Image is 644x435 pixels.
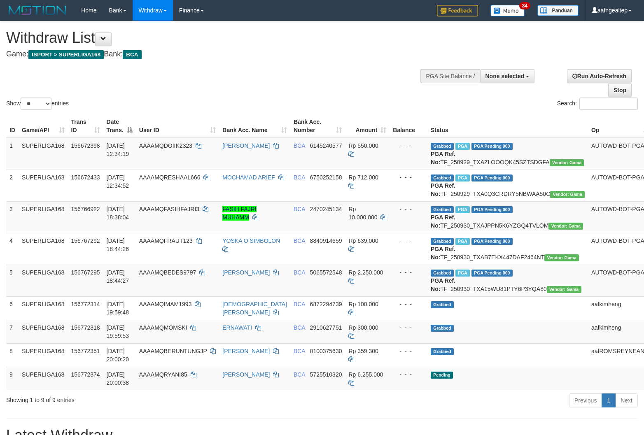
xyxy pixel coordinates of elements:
span: [DATE] 20:00:20 [107,348,129,363]
span: Copy 6145240577 to clipboard [310,142,342,149]
span: [DATE] 18:44:27 [107,269,129,284]
td: SUPERLIGA168 [19,265,68,296]
td: TF_250930_TXA15WU81PTY6P3YQA80 [427,265,588,296]
b: PGA Ref. No: [431,277,455,292]
span: Marked by aafsoycanthlai [455,143,470,150]
td: 6 [6,296,19,320]
span: BCA [294,348,305,354]
span: 156772374 [71,371,100,378]
span: AAAAMQDOIIK2323 [139,142,192,149]
td: 7 [6,320,19,343]
th: Status [427,114,588,138]
span: 156672433 [71,174,100,181]
th: Amount: activate to sort column ascending [345,114,390,138]
select: Showentries [21,98,51,110]
span: None selected [485,73,525,79]
th: Bank Acc. Number: activate to sort column ascending [290,114,345,138]
td: SUPERLIGA168 [19,367,68,390]
th: Balance [390,114,427,138]
div: - - - [393,323,424,332]
span: Vendor URL: https://trx31.1velocity.biz [550,191,585,198]
span: [DATE] 20:00:38 [107,371,129,386]
div: - - - [393,370,424,379]
h4: Game: Bank: [6,50,421,58]
b: PGA Ref. No: [431,214,455,229]
span: Rp 100.000 [348,301,378,307]
td: TF_250929_TXAZLOOOQK45SZTSDGFA [427,138,588,170]
span: Grabbed [431,301,454,308]
div: - - - [393,173,424,181]
td: 9 [6,367,19,390]
span: Grabbed [431,348,454,355]
span: PGA Pending [471,238,513,245]
td: 4 [6,233,19,265]
a: Previous [569,393,602,407]
span: Grabbed [431,270,454,277]
span: Grabbed [431,143,454,150]
span: PGA Pending [471,174,513,181]
span: Copy 5725510320 to clipboard [310,371,342,378]
button: None selected [480,69,535,83]
span: PGA Pending [471,270,513,277]
th: Bank Acc. Name: activate to sort column ascending [219,114,290,138]
b: PGA Ref. No: [431,182,455,197]
td: TF_250929_TXA0Q3CRDRY5NBWAA50C [427,170,588,201]
span: Pending [431,372,453,379]
b: PGA Ref. No: [431,246,455,261]
img: Feedback.jpg [437,5,478,16]
span: [DATE] 12:34:52 [107,174,129,189]
span: Grabbed [431,325,454,332]
span: Rp 2.250.000 [348,269,383,276]
td: SUPERLIGA168 [19,138,68,170]
span: AAAAMQBEDES9797 [139,269,196,276]
span: Copy 6872294739 to clipboard [310,301,342,307]
span: Copy 0100375630 to clipboard [310,348,342,354]
span: Vendor URL: https://trx31.1velocity.biz [548,223,583,230]
td: 5 [6,265,19,296]
div: PGA Site Balance / [420,69,480,83]
td: SUPERLIGA168 [19,320,68,343]
span: BCA [294,324,305,331]
span: PGA Pending [471,206,513,213]
a: ERNAWATI [222,324,252,331]
span: Grabbed [431,206,454,213]
span: AAAAMQRESHAAL666 [139,174,201,181]
span: ISPORT > SUPERLIGA168 [28,50,104,59]
img: panduan.png [537,5,579,16]
span: Marked by aafsoycanthlai [455,238,470,245]
span: AAAAMQFRAUT123 [139,237,193,244]
span: PGA Pending [471,143,513,150]
span: BCA [294,269,305,276]
span: 156772314 [71,301,100,307]
span: [DATE] 19:59:48 [107,301,129,316]
td: TF_250930_TXAJPPN5K6YZGQ4TVLOM [427,201,588,233]
span: Marked by aafsoycanthlai [455,174,470,181]
img: Button%20Memo.svg [490,5,525,16]
input: Search: [579,98,638,110]
span: BCA [294,174,305,181]
td: SUPERLIGA168 [19,170,68,201]
span: 156772351 [71,348,100,354]
span: BCA [294,371,305,378]
span: Grabbed [431,174,454,181]
span: BCA [294,237,305,244]
span: [DATE] 19:59:53 [107,324,129,339]
h1: Withdraw List [6,30,421,46]
span: 156766922 [71,206,100,212]
a: [PERSON_NAME] [222,371,270,378]
span: Copy 2910627751 to clipboard [310,324,342,331]
a: YOSKA O SIMBOLON [222,237,280,244]
span: Copy 6750252158 to clipboard [310,174,342,181]
span: Marked by aafsoycanthlai [455,270,470,277]
a: [DEMOGRAPHIC_DATA][PERSON_NAME] [222,301,287,316]
a: FASIH FAJRI MUHAMM [222,206,256,221]
span: BCA [123,50,141,59]
img: MOTION_logo.png [6,4,69,16]
span: Vendor URL: https://trx31.1velocity.biz [544,254,579,261]
span: [DATE] 18:44:26 [107,237,129,252]
td: 8 [6,343,19,367]
span: AAAAMQBERUNTUNGJP [139,348,207,354]
a: Stop [608,83,632,97]
span: Rp 6.255.000 [348,371,383,378]
td: SUPERLIGA168 [19,201,68,233]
